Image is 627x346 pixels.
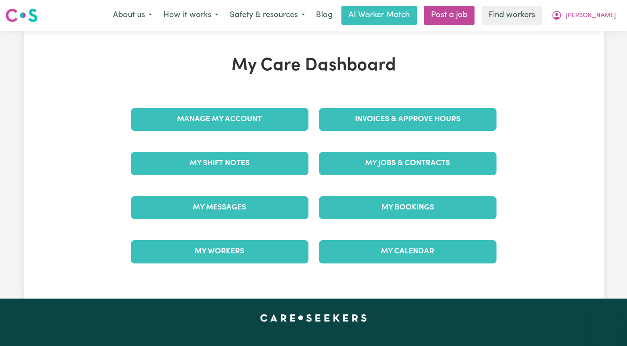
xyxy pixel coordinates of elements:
[319,152,497,175] a: My Jobs & Contracts
[319,196,497,219] a: My Bookings
[565,11,616,21] span: [PERSON_NAME]
[319,240,497,263] a: My Calendar
[5,5,38,25] a: Careseekers logo
[5,7,38,23] img: Careseekers logo
[424,6,475,25] a: Post a job
[131,240,308,263] a: My Workers
[592,311,620,339] iframe: Button to launch messaging window
[546,6,622,25] button: My Account
[131,152,308,175] a: My Shift Notes
[131,108,308,131] a: Manage My Account
[341,6,417,25] a: AI Worker Match
[107,6,158,25] button: About us
[131,196,308,219] a: My Messages
[260,314,367,321] a: Careseekers home page
[224,6,311,25] button: Safety & resources
[319,108,497,131] a: Invoices & Approve Hours
[126,55,502,76] h1: My Care Dashboard
[482,6,542,25] a: Find workers
[158,6,224,25] button: How it works
[311,6,338,25] a: Blog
